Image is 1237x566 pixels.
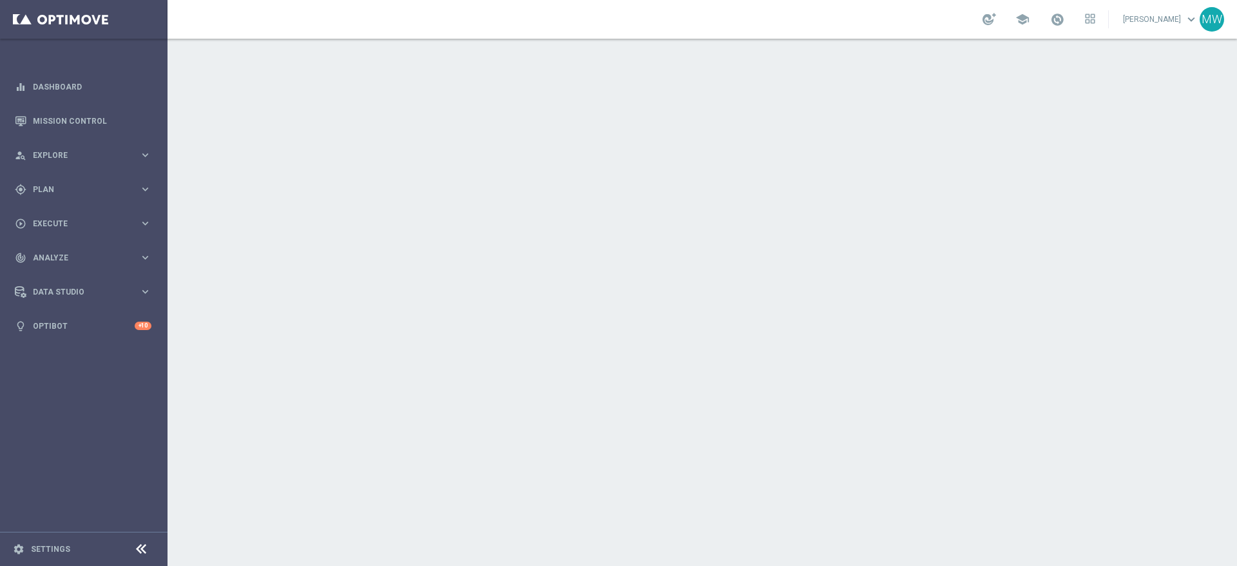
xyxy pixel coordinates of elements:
[33,309,135,343] a: Optibot
[15,309,151,343] div: Optibot
[33,288,139,296] span: Data Studio
[139,217,151,229] i: keyboard_arrow_right
[14,82,152,92] button: equalizer Dashboard
[15,150,26,161] i: person_search
[33,220,139,228] span: Execute
[33,104,151,138] a: Mission Control
[14,321,152,331] button: lightbulb Optibot +10
[14,287,152,297] button: Data Studio keyboard_arrow_right
[14,253,152,263] button: track_changes Analyze keyboard_arrow_right
[1184,12,1198,26] span: keyboard_arrow_down
[15,320,26,332] i: lightbulb
[33,151,139,159] span: Explore
[33,254,139,262] span: Analyze
[139,251,151,264] i: keyboard_arrow_right
[15,252,26,264] i: track_changes
[1122,10,1200,29] a: [PERSON_NAME]keyboard_arrow_down
[15,184,26,195] i: gps_fixed
[1015,12,1030,26] span: school
[31,545,70,553] a: Settings
[135,322,151,330] div: +10
[139,286,151,298] i: keyboard_arrow_right
[15,150,139,161] div: Explore
[13,543,24,555] i: settings
[139,149,151,161] i: keyboard_arrow_right
[14,150,152,161] button: person_search Explore keyboard_arrow_right
[33,70,151,104] a: Dashboard
[15,252,139,264] div: Analyze
[15,218,26,229] i: play_circle_outline
[14,219,152,229] button: play_circle_outline Execute keyboard_arrow_right
[14,184,152,195] button: gps_fixed Plan keyboard_arrow_right
[15,218,139,229] div: Execute
[15,184,139,195] div: Plan
[1200,7,1224,32] div: MW
[15,286,139,298] div: Data Studio
[15,70,151,104] div: Dashboard
[15,81,26,93] i: equalizer
[139,183,151,195] i: keyboard_arrow_right
[14,116,152,126] button: Mission Control
[33,186,139,193] span: Plan
[15,104,151,138] div: Mission Control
